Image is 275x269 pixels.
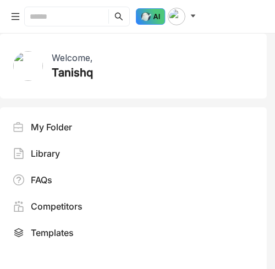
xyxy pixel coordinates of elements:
div: Library [31,147,60,160]
div: Tanishq [52,64,93,81]
img: avatar [168,8,185,25]
div: Welcome, [52,51,92,64]
img: ask-buddy-hover.svg [136,8,166,25]
div: FAQs [31,173,52,186]
div: My Folder [31,120,72,134]
div: Competitors [31,200,82,213]
div: Templates [31,226,74,239]
img: 671209acaf585a2378d5d1f7 [13,51,43,81]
